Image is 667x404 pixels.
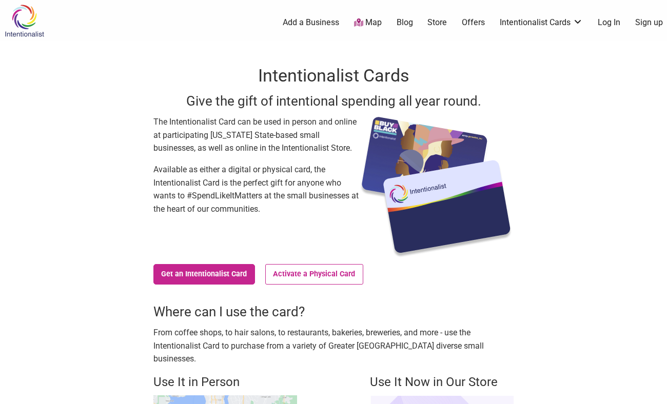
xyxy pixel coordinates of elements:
h3: Where can I use the card? [153,302,514,321]
h1: Intentionalist Cards [153,64,514,88]
h4: Use It in Person [153,374,297,391]
a: Blog [397,17,413,28]
a: Log In [598,17,620,28]
a: Intentionalist Cards [500,17,583,28]
a: Map [354,17,382,29]
a: Sign up [635,17,663,28]
img: Intentionalist Card [359,115,514,259]
a: Add a Business [283,17,339,28]
p: The Intentionalist Card can be used in person and online at participating [US_STATE] State-based ... [153,115,359,155]
a: Offers [462,17,485,28]
p: Available as either a digital or physical card, the Intentionalist Card is the perfect gift for a... [153,163,359,215]
a: Activate a Physical Card [265,264,363,285]
p: From coffee shops, to hair salons, to restaurants, bakeries, breweries, and more - use the Intent... [153,326,514,366]
h3: Give the gift of intentional spending all year round. [153,92,514,110]
a: Get an Intentionalist Card [153,264,255,285]
a: Store [427,17,447,28]
h4: Use It Now in Our Store [370,374,514,391]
